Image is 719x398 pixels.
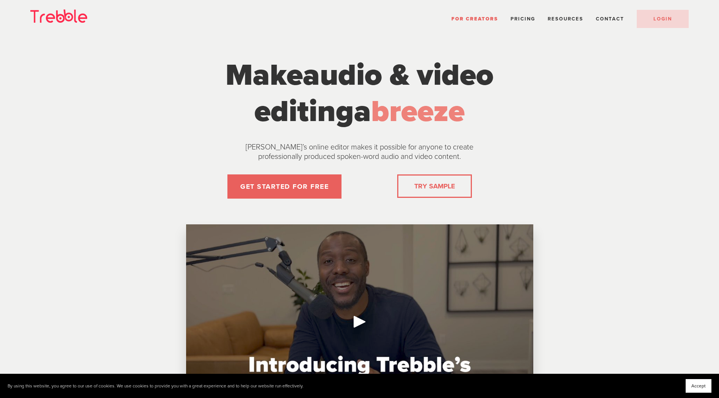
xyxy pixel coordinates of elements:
[30,9,87,23] img: Trebble
[637,10,689,28] a: LOGIN
[227,174,341,199] a: GET STARTED FOR FREE
[596,16,624,22] a: Contact
[8,383,304,389] p: By using this website, you agree to our use of cookies. We use cookies to provide you with a grea...
[254,93,354,130] span: editing
[451,16,498,22] a: For Creators
[653,16,672,22] span: LOGIN
[351,312,369,331] div: Play
[218,57,502,130] h1: Make a
[411,179,458,194] a: TRY SAMPLE
[686,379,711,393] button: Accept
[227,143,492,162] p: [PERSON_NAME]’s online editor makes it possible for anyone to create professionally produced spok...
[371,93,465,130] span: breeze
[511,16,535,22] a: Pricing
[691,383,706,389] span: Accept
[303,57,493,93] span: audio & video
[548,16,583,22] span: Resources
